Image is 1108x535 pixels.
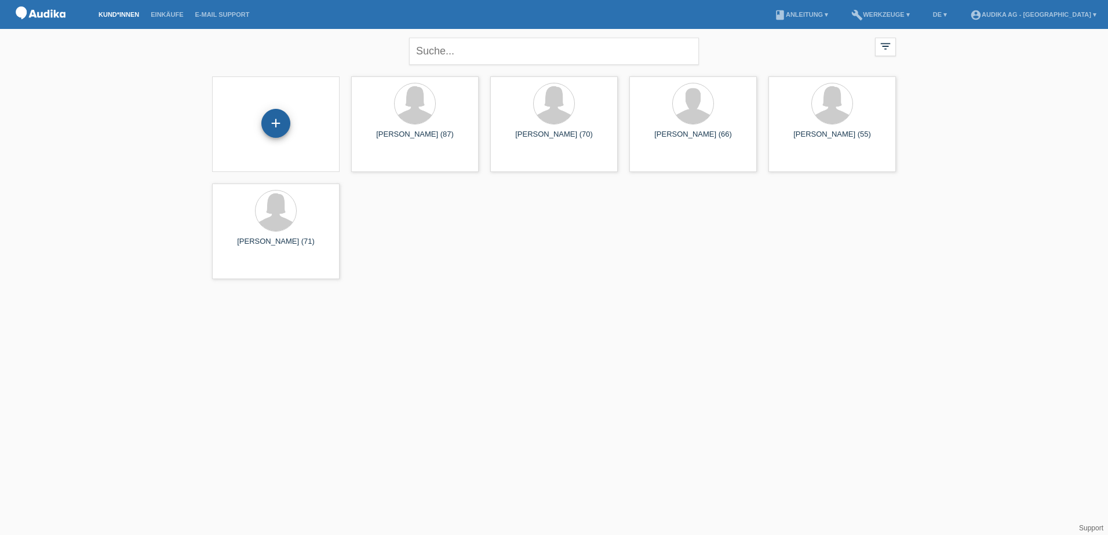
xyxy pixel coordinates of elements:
[262,113,290,133] div: Kund*in hinzufügen
[879,40,892,53] i: filter_list
[93,11,145,18] a: Kund*innen
[12,23,70,31] a: POS — MF Group
[778,130,887,148] div: [PERSON_NAME] (55)
[189,11,256,18] a: E-Mail Support
[845,11,916,18] a: buildWerkzeuge ▾
[360,130,469,148] div: [PERSON_NAME] (87)
[639,130,748,148] div: [PERSON_NAME] (66)
[768,11,834,18] a: bookAnleitung ▾
[964,11,1102,18] a: account_circleAudika AG - [GEOGRAPHIC_DATA] ▾
[774,9,786,21] i: book
[221,237,330,255] div: [PERSON_NAME] (71)
[500,130,608,148] div: [PERSON_NAME] (70)
[970,9,982,21] i: account_circle
[851,9,863,21] i: build
[927,11,953,18] a: DE ▾
[1079,524,1103,532] a: Support
[409,38,699,65] input: Suche...
[145,11,189,18] a: Einkäufe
